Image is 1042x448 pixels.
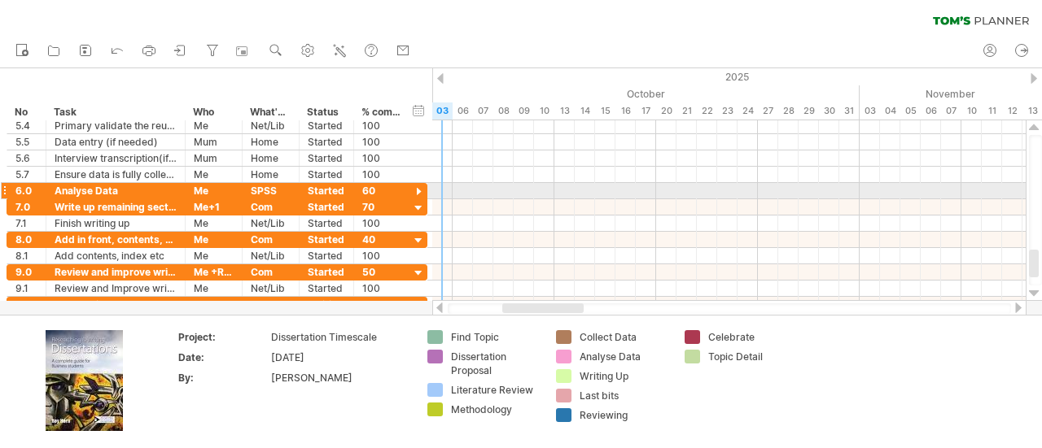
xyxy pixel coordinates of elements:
div: Monday, 6 October 2025 [453,102,473,120]
div: Collect Data [580,330,668,344]
div: Started [308,232,345,247]
div: Me+1 [194,199,234,215]
div: 60 [362,183,401,198]
div: Add contents, index etc [55,248,177,263]
div: Me [194,167,234,182]
div: Me [194,183,234,198]
div: Friday, 3 October 2025 [432,102,453,120]
div: October 2025 [392,85,860,102]
div: Monday, 27 October 2025 [758,102,778,120]
div: Thursday, 16 October 2025 [615,102,636,120]
div: [PERSON_NAME] [271,371,408,385]
div: 5.5 [15,134,37,150]
div: Celebration !!! [55,297,177,312]
div: Literature Review [451,383,540,397]
div: 8.0 [15,232,37,247]
div: Finish writing up [55,215,177,231]
div: Thursday, 30 October 2025 [819,102,839,120]
div: 8.1 [15,248,37,263]
div: Monday, 13 October 2025 [554,102,575,120]
div: Thursday, 6 November 2025 [921,102,941,120]
div: Thursday, 23 October 2025 [717,102,738,120]
div: Started [308,134,345,150]
div: 100 [362,150,401,166]
div: 9.0 [15,264,37,280]
div: Wednesday, 8 October 2025 [493,102,514,120]
div: SPSS [251,183,291,198]
div: Started [308,264,345,280]
div: Me [194,232,234,247]
div: Friday, 7 November 2025 [941,102,961,120]
div: Dissertation Proposal [451,350,540,377]
div: Analyse Data [55,183,177,198]
div: Started [308,281,345,296]
div: Writing Up [580,369,668,383]
div: Review and improve writing [55,264,177,280]
div: 100 [362,281,401,296]
div: Started [308,118,345,133]
div: 70 [362,199,401,215]
div: Write up remaining sections [55,199,177,215]
div: Review and Improve writing [55,281,177,296]
div: 100 [362,118,401,133]
div: 50 [362,264,401,280]
div: Me [194,248,234,263]
div: Net/Lib [251,248,291,263]
div: Status [307,104,344,120]
div: 100 [362,215,401,231]
div: 7.0 [15,199,37,215]
div: Add in front, contents, abstr etc [55,232,177,247]
div: Methodology [451,402,540,416]
div: 40 [362,232,401,247]
div: 5.6 [15,150,37,166]
div: Reviewing [580,408,668,422]
div: Find Topic [451,330,540,344]
div: 10.0 [15,297,37,312]
div: Task [54,104,176,120]
div: Com [251,199,291,215]
div: Started [308,150,345,166]
div: 9.1 [15,281,37,296]
div: Started [308,215,345,231]
div: Tuesday, 7 October 2025 [473,102,493,120]
div: 0 [362,297,401,312]
div: By: [178,371,268,385]
div: Friday, 17 October 2025 [636,102,656,120]
div: Friday, 24 October 2025 [738,102,758,120]
div: Topic Detail [708,350,797,363]
div: Home [251,167,291,182]
div: 100 [362,134,401,150]
div: Tuesday, 21 October 2025 [676,102,697,120]
div: Project: [178,330,268,344]
div: Home [251,134,291,150]
div: Mum [194,150,234,166]
div: Me +RGH [194,264,234,280]
div: Com [251,232,291,247]
div: 100 [362,167,401,182]
div: Wednesday, 5 November 2025 [900,102,921,120]
div: Tuesday, 28 October 2025 [778,102,799,120]
div: Wednesday, 29 October 2025 [799,102,819,120]
div: Com [251,264,291,280]
div: Dissertation Timescale [271,330,408,344]
div: 5.4 [15,118,37,133]
div: Who [193,104,233,120]
div: Last bits [580,389,668,402]
div: [DATE] [271,350,408,364]
div: % complete [361,104,401,120]
div: Pub [251,297,291,312]
div: Me [194,215,234,231]
div: Started [308,248,345,263]
div: Friday, 10 October 2025 [534,102,554,120]
div: 100 [362,248,401,263]
div: Analyse Data [580,350,668,363]
div: Wednesday, 22 October 2025 [697,102,717,120]
div: Wednesday, 15 October 2025 [595,102,615,120]
div: Monday, 20 October 2025 [656,102,676,120]
div: Friday, 31 October 2025 [839,102,860,120]
div: 6.0 [15,183,37,198]
div: Net/Lib [251,118,291,133]
div: Home [251,150,291,166]
div: Data entry (if needed) [55,134,177,150]
img: ae64b563-e3e0-416d-90a8-e32b171956a1.jpg [46,330,123,431]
